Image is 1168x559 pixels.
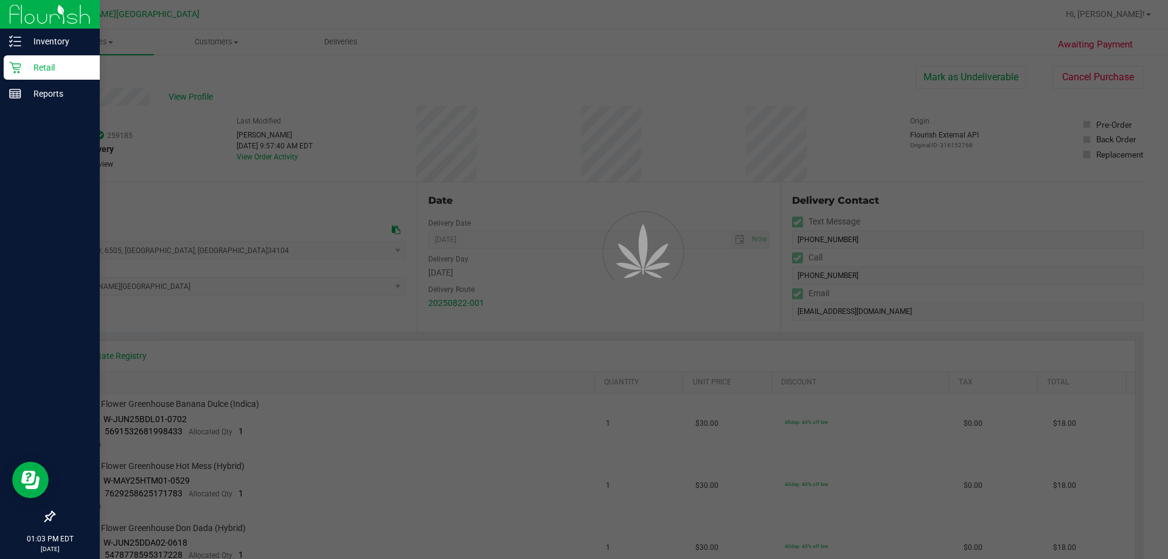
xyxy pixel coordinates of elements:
inline-svg: Retail [9,61,21,74]
p: Inventory [21,34,94,49]
p: [DATE] [5,544,94,554]
inline-svg: Reports [9,88,21,100]
p: Reports [21,86,94,101]
p: Retail [21,60,94,75]
p: 01:03 PM EDT [5,533,94,544]
inline-svg: Inventory [9,35,21,47]
iframe: Resource center [12,462,49,498]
